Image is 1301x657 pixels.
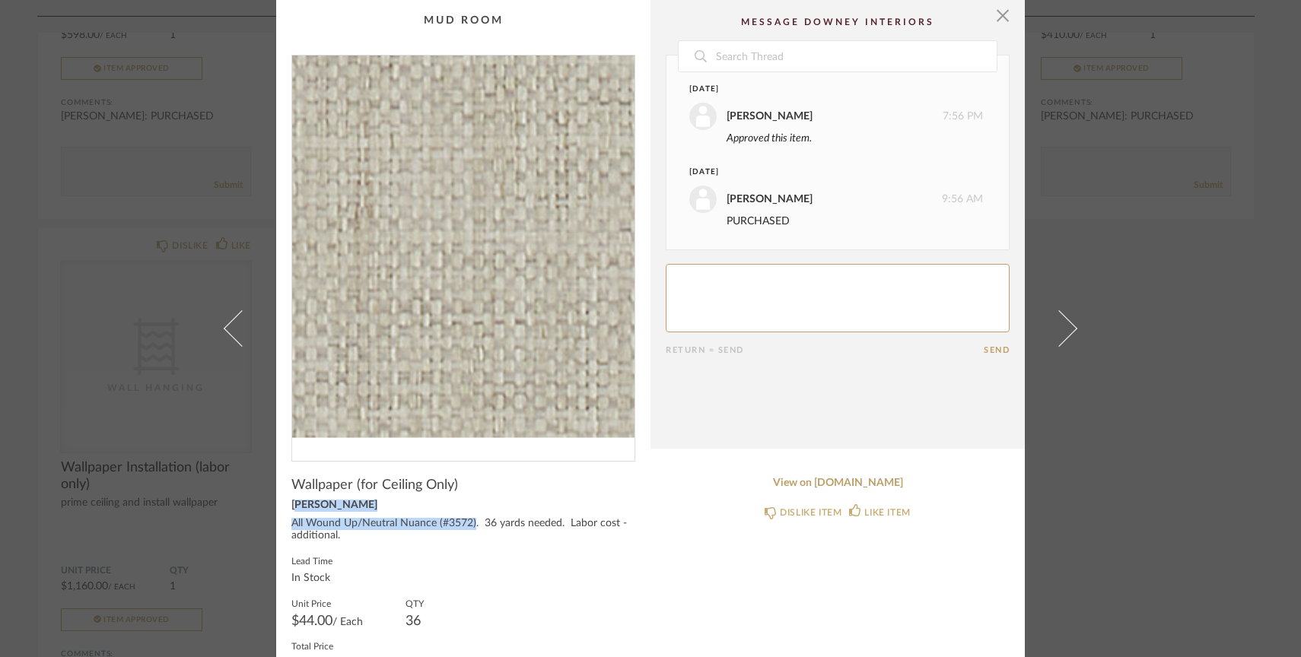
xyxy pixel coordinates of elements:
[291,477,458,494] span: Wallpaper (for Ceiling Only)
[406,615,424,627] div: 36
[864,505,910,520] div: LIKE ITEM
[727,191,813,208] div: [PERSON_NAME]
[727,130,983,147] div: Approved this item.
[291,573,332,585] div: In Stock
[714,41,997,71] input: Search Thread
[689,84,955,95] div: [DATE]
[291,554,332,567] label: Lead Time
[291,500,635,512] div: [PERSON_NAME]
[291,614,332,628] span: $44.00
[727,213,983,230] div: PURCHASED
[666,345,984,355] div: Return = Send
[780,505,841,520] div: DISLIKE ITEM
[292,56,635,449] div: 0
[406,597,424,609] label: QTY
[666,477,1010,490] a: View on [DOMAIN_NAME]
[727,108,813,125] div: [PERSON_NAME]
[292,56,635,449] img: f8e022cf-c472-4a05-8008-2c174cb6bf64_1000x1000.jpg
[689,103,983,130] div: 7:56 PM
[291,597,363,609] label: Unit Price
[689,186,983,213] div: 9:56 AM
[984,345,1010,355] button: Send
[291,640,374,652] label: Total Price
[689,167,955,178] div: [DATE]
[291,518,635,542] div: All Wound Up/Neutral Nuance (#3572). 36 yards needed. Labor cost - additional.
[332,617,363,627] span: / Each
